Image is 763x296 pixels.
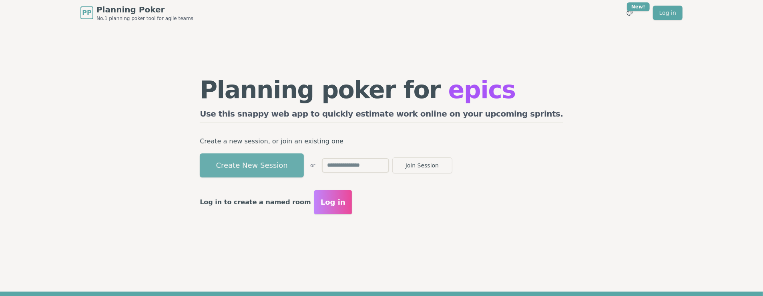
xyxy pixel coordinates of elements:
p: Create a new session, or join an existing one [200,136,563,147]
span: or [310,162,315,169]
button: New! [622,6,637,20]
div: New! [627,2,650,11]
button: Create New Session [200,153,304,177]
h2: Use this snappy web app to quickly estimate work online on your upcoming sprints. [200,108,563,123]
span: epics [448,76,516,104]
span: Log in [321,197,345,208]
a: Log in [653,6,683,20]
span: Planning Poker [96,4,193,15]
span: No.1 planning poker tool for agile teams [96,15,193,22]
button: Log in [314,190,352,214]
button: Join Session [392,157,452,173]
p: Log in to create a named room [200,197,311,208]
span: PP [82,8,91,18]
a: PPPlanning PokerNo.1 planning poker tool for agile teams [80,4,193,22]
h1: Planning poker for [200,78,563,102]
